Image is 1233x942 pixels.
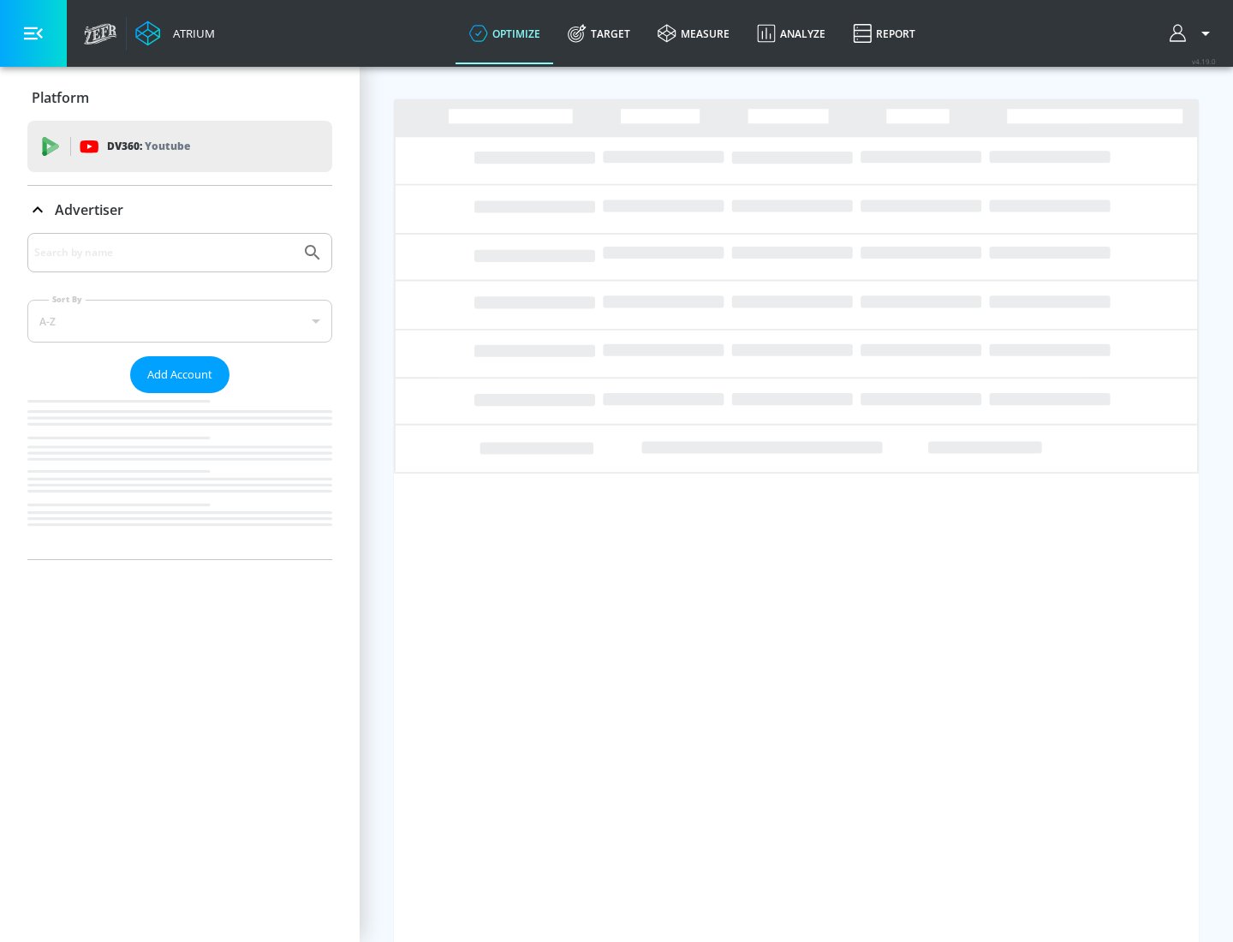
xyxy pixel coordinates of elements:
label: Sort By [49,294,86,305]
input: Search by name [34,241,294,264]
a: Target [554,3,644,64]
nav: list of Advertiser [27,393,332,559]
a: Atrium [135,21,215,46]
div: DV360: Youtube [27,121,332,172]
a: optimize [456,3,554,64]
div: Advertiser [27,186,332,234]
div: Advertiser [27,233,332,559]
p: Platform [32,88,89,107]
a: measure [644,3,743,64]
div: A-Z [27,300,332,343]
p: Youtube [145,137,190,155]
button: Add Account [130,356,229,393]
span: v 4.19.0 [1192,57,1216,66]
p: Advertiser [55,200,123,219]
span: Add Account [147,365,212,385]
div: Platform [27,74,332,122]
div: Atrium [166,26,215,41]
a: Analyze [743,3,839,64]
a: Report [839,3,929,64]
p: DV360: [107,137,190,156]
